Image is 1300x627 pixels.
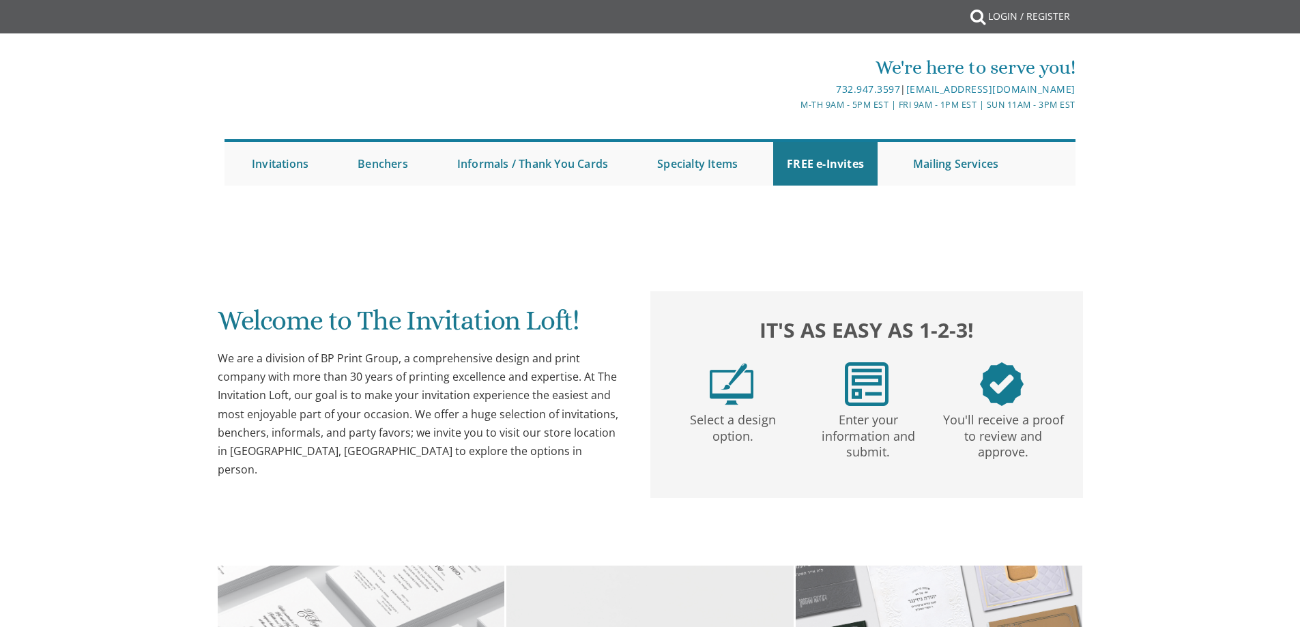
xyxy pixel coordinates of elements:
a: Mailing Services [899,142,1012,186]
a: Informals / Thank You Cards [444,142,622,186]
p: Enter your information and submit. [803,406,933,461]
a: [EMAIL_ADDRESS][DOMAIN_NAME] [906,83,1075,96]
div: | [509,81,1075,98]
a: 732.947.3597 [836,83,900,96]
div: M-Th 9am - 5pm EST | Fri 9am - 1pm EST | Sun 11am - 3pm EST [509,98,1075,112]
img: step2.png [845,362,889,406]
a: FREE e-Invites [773,142,878,186]
h2: It's as easy as 1-2-3! [664,315,1069,345]
a: Invitations [238,142,322,186]
div: We are a division of BP Print Group, a comprehensive design and print company with more than 30 y... [218,349,623,479]
p: Select a design option. [668,406,798,445]
a: Specialty Items [644,142,751,186]
a: Benchers [344,142,422,186]
img: step1.png [710,362,753,406]
div: We're here to serve you! [509,54,1075,81]
img: step3.png [980,362,1024,406]
p: You'll receive a proof to review and approve. [938,406,1068,461]
h1: Welcome to The Invitation Loft! [218,306,623,346]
